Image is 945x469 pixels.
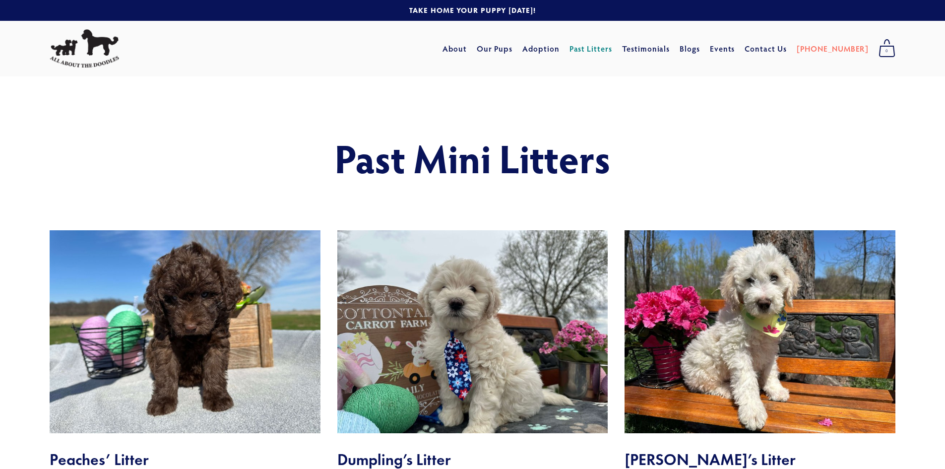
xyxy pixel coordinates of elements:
[625,450,895,469] h2: [PERSON_NAME]’s Litter
[442,40,467,58] a: About
[569,43,613,54] a: Past Litters
[745,40,787,58] a: Contact Us
[122,136,823,180] h1: Past Mini Litters
[50,450,320,469] h2: Peaches’ Litter
[477,40,513,58] a: Our Pups
[622,40,670,58] a: Testimonials
[680,40,700,58] a: Blogs
[874,36,900,61] a: 0 items in cart
[50,29,119,68] img: All About The Doodles
[522,40,560,58] a: Adoption
[337,450,608,469] h2: Dumpling’s Litter
[710,40,735,58] a: Events
[797,40,869,58] a: [PHONE_NUMBER]
[879,45,895,58] span: 0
